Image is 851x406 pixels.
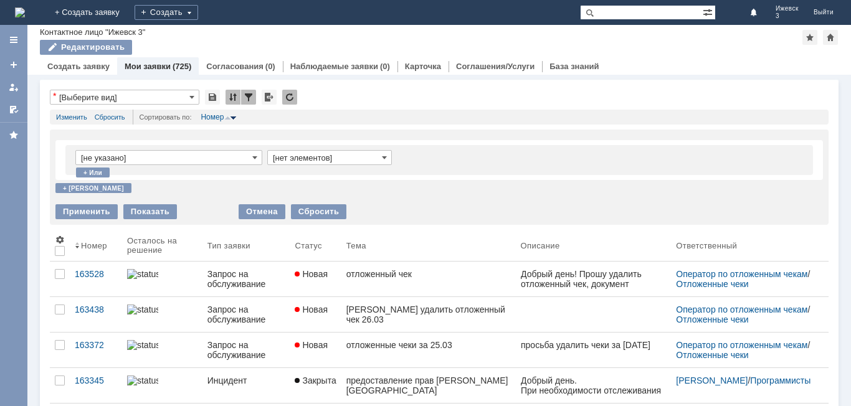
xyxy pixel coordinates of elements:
div: Сортировка... [226,90,240,105]
th: Тема [341,230,516,262]
div: (0) [265,62,275,71]
span: Новая [295,340,328,350]
img: logo [15,7,25,17]
a: отложенные чеки за 25.03 [341,333,516,367]
a: Отложенные чеки [676,314,748,324]
div: 163345 [75,375,117,385]
th: Ответственный [671,230,819,262]
div: предоставление прав [PERSON_NAME] [GEOGRAPHIC_DATA] [346,375,511,395]
a: Запрос на обслуживание [202,262,290,296]
img: statusbar-0 (1).png [127,340,158,350]
div: [PERSON_NAME] удалить отложенный чек 26.03 [346,304,511,324]
div: Ответственный [676,241,737,250]
div: / [676,340,814,360]
div: Номер [201,113,224,121]
a: 163528 [70,262,122,296]
div: Тип заявки [207,241,250,250]
div: / [676,375,814,385]
div: Запрос на обслуживание [207,340,285,360]
div: Сортировать по: [140,113,192,121]
img: statusbar-0 (1).png [127,304,158,314]
div: 163372 [75,340,117,350]
a: Инцидент [202,368,290,403]
a: Мои заявки [4,77,24,97]
th: Номер [70,230,122,262]
a: 163372 [70,333,122,367]
a: База знаний [549,62,599,71]
a: Программисты [750,375,811,385]
img: png;base64,iVBORw0KGgoAAAANSUhEUgAAAAkAAAAFCAYAAACXU8ZrAAAAIklEQVR4XmOQtcn6TwgzgAC6IIYCGECXxFAAAw... [231,116,236,120]
a: statusbar-0 (1).png [122,333,202,367]
a: Мои заявки [125,62,171,71]
img: AAAAAElFTkSuQmCC [225,116,231,120]
a: [PERSON_NAME] удалить отложенный чек 26.03 [341,297,516,332]
div: Описание [521,241,560,250]
a: Отложенные чеки [676,279,748,289]
span: Новая [295,269,328,279]
a: Новая [290,333,341,367]
div: отложенный чек [346,269,511,279]
a: [PERSON_NAME] [676,375,748,385]
div: Фильтрация... [241,90,256,105]
a: Перейти на домашнюю страницу [15,7,25,17]
a: отложенный чек [341,262,516,296]
a: 163345 [70,368,122,403]
span: Закрыта [295,375,336,385]
a: Создать заявку [4,55,24,75]
a: Создать заявку [47,62,110,71]
div: отложенные чеки за 25.03 [346,340,511,350]
span: 3 [776,12,799,20]
div: Инцидент [207,375,285,385]
a: statusbar-0 (1).png [122,262,202,296]
div: Создать [135,5,198,20]
div: Обновлять список [282,90,297,105]
div: Статус [295,241,321,250]
a: Отложенные чеки [676,350,748,360]
a: 163438 [70,297,122,332]
a: Оператор по отложенным чекам [676,340,807,350]
a: Новая [290,262,341,296]
a: Запрос на обслуживание [202,333,290,367]
div: Номер [81,241,107,250]
div: / [676,304,814,324]
a: Запрос на обслуживание [202,297,290,332]
div: Тема [346,241,366,250]
a: Закрыта [290,368,341,403]
a: Мои согласования [4,100,24,120]
a: Новая [290,297,341,332]
div: Экспорт списка [262,90,277,105]
span: Новая [295,304,328,314]
div: Осталось на решение [127,236,188,255]
a: Оператор по отложенным чекам [676,269,807,279]
div: Контактное лицо "Ижевск 3" [40,27,145,37]
img: statusbar-100 (1).png [127,375,158,385]
div: Сделать домашней страницей [823,30,838,45]
div: 163438 [75,304,117,314]
th: Осталось на решение [122,230,202,262]
a: Соглашения/Услуги [456,62,535,71]
a: Карточка [405,62,441,71]
div: Запрос на обслуживание [207,304,285,324]
div: (725) [173,62,191,71]
a: statusbar-100 (1).png [122,368,202,403]
div: (0) [380,62,390,71]
img: statusbar-0 (1).png [127,269,158,279]
div: Сохранить вид [205,90,220,105]
a: Сбросить [95,110,125,125]
span: Ижевск [776,5,799,12]
a: Изменить [56,110,87,125]
a: предоставление прав [PERSON_NAME] [GEOGRAPHIC_DATA] [341,368,516,403]
a: Оператор по отложенным чекам [676,304,807,314]
th: Статус [290,230,341,262]
th: Тип заявки [202,230,290,262]
div: 163528 [75,269,117,279]
a: Согласования [206,62,264,71]
div: Настройки списка отличаются от сохраненных в виде [53,92,56,100]
span: Настройки [55,235,65,245]
div: / [676,269,814,289]
div: Запрос на обслуживание [207,269,285,289]
a: Наблюдаемые заявки [290,62,378,71]
span: Расширенный поиск [703,6,715,17]
div: Добавить в избранное [802,30,817,45]
a: statusbar-0 (1).png [122,297,202,332]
